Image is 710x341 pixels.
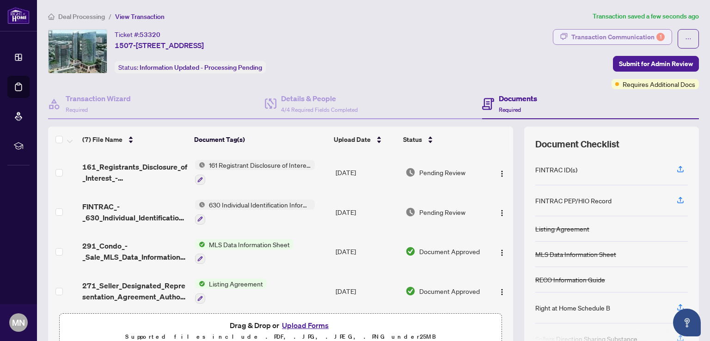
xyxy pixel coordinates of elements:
div: FINTRAC ID(s) [535,164,577,175]
span: Pending Review [419,167,465,177]
div: 1 [656,33,665,41]
span: Requires Additional Docs [623,79,695,89]
span: Upload Date [334,134,371,145]
img: IMG-N12403097_1.jpg [49,30,107,73]
span: Document Approved [419,286,480,296]
h4: Details & People [281,93,358,104]
span: FINTRAC_-_630_Individual_Identification_Record__A__-_PropTx-[PERSON_NAME].pdf [82,201,187,223]
span: 1507-[STREET_ADDRESS] [115,40,204,51]
span: (7) File Name [82,134,122,145]
img: Status Icon [195,200,205,210]
img: Logo [498,209,506,217]
h4: Documents [499,93,537,104]
span: Deal Processing [58,12,105,21]
td: [DATE] [332,152,402,192]
span: Information Updated - Processing Pending [140,63,262,72]
img: Logo [498,288,506,296]
td: [DATE] [332,192,402,232]
button: Logo [495,165,509,180]
td: [DATE] [332,271,402,311]
img: Status Icon [195,239,205,250]
img: logo [7,7,30,24]
span: Status [403,134,422,145]
img: Document Status [405,246,416,256]
span: Pending Review [419,207,465,217]
span: View Transaction [115,12,165,21]
img: Document Status [405,286,416,296]
span: MN [12,316,25,329]
button: Logo [495,205,509,219]
span: 291_Condo_-_Sale_MLS_Data_Information_Form_-_PropTx-[PERSON_NAME] 1.pdf [82,240,187,262]
img: Logo [498,170,506,177]
span: 271_Seller_Designated_Representation_Agreement_Authority_to_Offer_for_Sale_-_PropTx-[PERSON_NAME]... [82,280,187,302]
span: Drag & Drop or [230,319,331,331]
div: Ticket #: [115,29,160,40]
div: RECO Information Guide [535,274,605,285]
button: Status Icon161 Registrant Disclosure of Interest - Disposition ofProperty [195,160,315,185]
div: Right at Home Schedule B [535,303,610,313]
img: Logo [498,249,506,256]
span: 4/4 Required Fields Completed [281,106,358,113]
span: Submit for Admin Review [619,56,693,71]
span: MLS Data Information Sheet [205,239,294,250]
button: Status Icon630 Individual Identification Information Record [195,200,315,225]
span: 161_Registrants_Disclosure_of_Interest_-_Disposition_of_Property_-_PropTx-[PERSON_NAME].pdf [82,161,187,183]
img: Document Status [405,167,416,177]
button: Transaction Communication1 [553,29,672,45]
span: Required [66,106,88,113]
li: / [109,11,111,22]
button: Open asap [673,309,701,336]
img: Status Icon [195,160,205,170]
span: Required [499,106,521,113]
th: (7) File Name [79,127,190,152]
span: Listing Agreement [205,279,267,289]
div: Listing Agreement [535,224,589,234]
span: 630 Individual Identification Information Record [205,200,315,210]
button: Logo [495,284,509,298]
div: MLS Data Information Sheet [535,249,616,259]
button: Status IconListing Agreement [195,279,267,304]
img: Document Status [405,207,416,217]
span: 161 Registrant Disclosure of Interest - Disposition ofProperty [205,160,315,170]
span: Document Checklist [535,138,619,151]
h4: Transaction Wizard [66,93,131,104]
article: Transaction saved a few seconds ago [593,11,699,22]
button: Logo [495,244,509,259]
th: Status [399,127,486,152]
div: Transaction Communication [571,30,665,44]
span: home [48,13,55,20]
td: [DATE] [332,232,402,272]
div: Status: [115,61,266,73]
button: Status IconMLS Data Information Sheet [195,239,294,264]
button: Submit for Admin Review [613,56,699,72]
div: FINTRAC PEP/HIO Record [535,195,612,206]
th: Document Tag(s) [190,127,330,152]
span: 53320 [140,30,160,39]
img: Status Icon [195,279,205,289]
span: ellipsis [685,36,692,42]
th: Upload Date [330,127,399,152]
button: Upload Forms [279,319,331,331]
span: Document Approved [419,246,480,256]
